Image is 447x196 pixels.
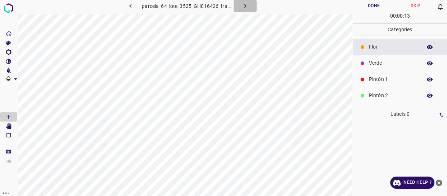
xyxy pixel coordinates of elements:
p: 00 [390,12,396,20]
h6: parcela_64_lote_3525_GH016426_frame_00183_177043.jpg [142,2,234,12]
p: Pintón 2 [369,92,418,99]
p: 13 [404,12,410,20]
p: Verde [369,59,418,67]
p: Flor [369,43,418,51]
p: Pintón 1 [369,76,418,83]
p: 00 [397,12,403,20]
button: close-help [434,177,443,189]
div: 4.3.7 [1,190,12,196]
a: Need Help ? [390,177,434,189]
p: Labels 0 [355,108,445,120]
img: logo [2,2,15,15]
div: : : [390,12,410,23]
